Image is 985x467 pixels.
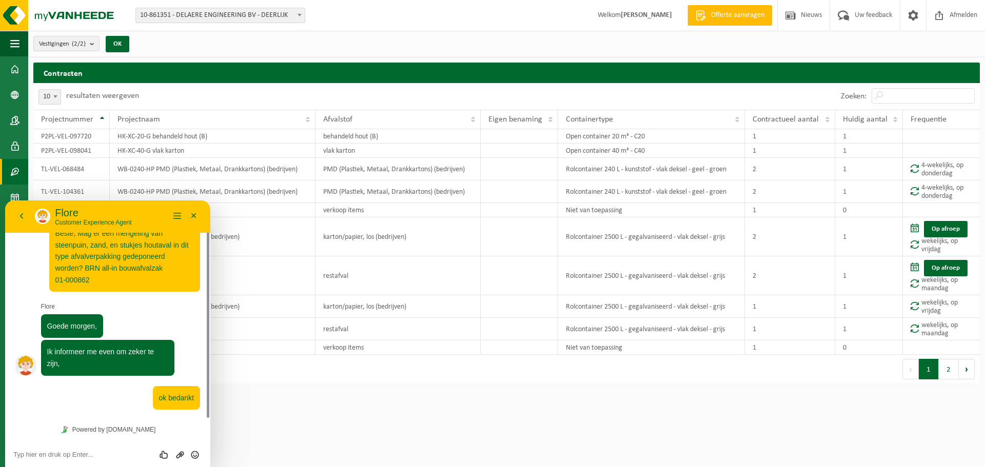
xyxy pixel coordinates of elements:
[316,158,481,180] td: PMD (Plastiek, Metaal, Drankkartons) (bedrijven)
[939,359,959,379] button: 2
[835,158,903,180] td: 1
[745,318,835,340] td: 1
[903,295,980,318] td: wekelijks, op vrijdag
[39,90,61,104] span: 10
[110,217,316,256] td: WB-2500-GA karton/papier, los (bedrijven)
[924,260,968,276] a: Op afroep
[959,359,975,379] button: Next
[745,295,835,318] td: 1
[167,249,182,259] button: Upload bestand
[117,115,160,124] span: Projectnaam
[316,129,481,144] td: behandeld hout (B)
[745,180,835,203] td: 2
[316,144,481,158] td: vlak karton
[558,256,745,295] td: Rolcontainer 2500 L - gegalvaniseerd - vlak deksel - grijs
[621,11,672,19] strong: [PERSON_NAME]
[72,40,86,47] count: (2/2)
[903,217,980,256] td: wekelijks, op vrijdag
[835,180,903,203] td: 1
[835,217,903,256] td: 1
[110,144,316,158] td: HK-XC-40-G vlak karton
[903,180,980,203] td: 4-wekelijks, op donderdag
[52,222,154,236] a: Powered by [DOMAIN_NAME]
[33,158,110,180] td: TL-VEL-068484
[903,318,980,340] td: wekelijks, op maandag
[316,340,481,355] td: verkoop items
[110,256,316,295] td: WB-2500-GA restafval
[316,318,481,340] td: restafval
[323,115,352,124] span: Afvalstof
[687,5,772,26] a: Offerte aanvragen
[316,203,481,217] td: verkoop items
[835,256,903,295] td: 1
[745,144,835,158] td: 1
[835,129,903,144] td: 1
[558,144,745,158] td: Open container 40 m³ - C40
[182,249,197,259] button: Emoji invoeren
[745,340,835,355] td: 1
[110,158,316,180] td: WB-0240-HP PMD (Plastiek, Metaal, Drankkartons) (bedrijven)
[558,295,745,318] td: Rolcontainer 2500 L - gegalvaniseerd - vlak deksel - grijs
[843,115,888,124] span: Huidig aantal
[911,115,947,124] span: Frequentie
[33,129,110,144] td: P2PL-VEL-097720
[56,226,63,233] img: Tawky_16x16.svg
[152,249,197,259] div: Group of buttons
[33,36,100,51] button: Vestigingen(2/2)
[135,8,305,23] span: 10-861351 - DELAERE ENGINEERING BV - DEERLIJK
[745,217,835,256] td: 2
[488,115,542,124] span: Eigen benaming
[745,158,835,180] td: 2
[558,217,745,256] td: Rolcontainer 2500 L - gegalvaniseerd - vlak deksel - grijs
[903,256,980,295] td: wekelijks, op maandag
[924,221,968,237] a: Op afroep
[106,36,129,52] button: OK
[110,318,316,340] td: WB-2500-GA restafval
[110,129,316,144] td: HK-XC-20-G behandeld hout (B)
[66,92,139,100] label: resultaten weergeven
[835,203,903,217] td: 0
[41,115,93,124] span: Projectnummer
[919,359,939,379] button: 1
[110,203,316,217] td: verkoop items
[558,180,745,203] td: Rolcontainer 240 L - kunststof - vlak deksel - geel - groen
[558,203,745,217] td: Niet van toepassing
[835,340,903,355] td: 0
[753,115,819,124] span: Contractueel aantal
[316,217,481,256] td: karton/papier, los (bedrijven)
[316,256,481,295] td: restafval
[110,180,316,203] td: WB-0240-HP PMD (Plastiek, Metaal, Drankkartons) (bedrijven)
[708,10,767,21] span: Offerte aanvragen
[39,36,86,52] span: Vestigingen
[745,256,835,295] td: 2
[110,295,316,318] td: WB-2500-GA karton/papier, los (bedrijven)
[558,129,745,144] td: Open container 20 m³ - C20
[835,144,903,158] td: 1
[316,180,481,203] td: PMD (Plastiek, Metaal, Drankkartons) (bedrijven)
[841,92,866,100] label: Zoeken:
[5,200,210,467] iframe: chat widget
[558,158,745,180] td: Rolcontainer 240 L - kunststof - vlak deksel - geel - groen
[33,144,110,158] td: P2PL-VEL-098041
[33,63,980,83] h2: Contracten
[745,129,835,144] td: 1
[835,295,903,318] td: 1
[33,180,110,203] td: TL-VEL-104361
[558,318,745,340] td: Rolcontainer 2500 L - gegalvaniseerd - vlak deksel - grijs
[316,295,481,318] td: karton/papier, los (bedrijven)
[566,115,613,124] span: Containertype
[152,249,168,259] div: Beoordeel deze chat
[136,8,305,23] span: 10-861351 - DELAERE ENGINEERING BV - DEERLIJK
